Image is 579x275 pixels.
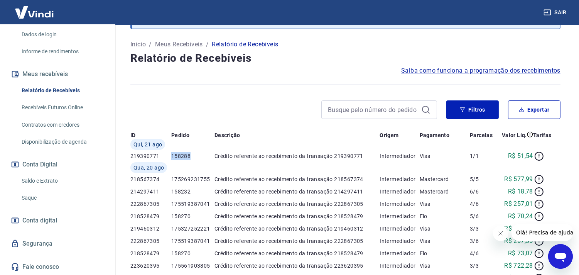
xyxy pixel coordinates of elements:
a: Conta digital [9,212,106,229]
p: Intermediador [380,237,419,245]
p: Intermediador [380,212,419,220]
p: 158270 [171,250,214,257]
p: 222867305 [130,200,171,208]
p: 3/3 [470,225,495,233]
p: 158270 [171,212,214,220]
p: Crédito referente ao recebimento da transação 218528479 [214,250,380,257]
span: Conta digital [22,215,57,226]
p: Relatório de Recebíveis [212,40,278,49]
p: Visa [420,200,470,208]
iframe: Botão para abrir a janela de mensagens [548,244,573,269]
p: 6/6 [470,188,495,195]
p: Intermediador [380,188,419,195]
a: Relatório de Recebíveis [19,83,106,98]
p: Crédito referente ao recebimento da transação 219390771 [214,152,380,160]
a: Meus Recebíveis [155,40,203,49]
p: 218528479 [130,212,171,220]
p: R$ 73,07 [508,249,533,258]
p: Valor Líq. [502,131,527,139]
p: Intermediador [380,262,419,270]
p: / [149,40,152,49]
p: Parcelas [470,131,493,139]
p: 175327252221 [171,225,214,233]
p: 175269231755 [171,175,214,183]
p: Mastercard [420,175,470,183]
p: Crédito referente ao recebimento da transação 222867305 [214,237,380,245]
p: Intermediador [380,175,419,183]
p: Visa [420,262,470,270]
button: Conta Digital [9,156,106,173]
p: R$ 18,78 [508,187,533,196]
p: 222867305 [130,237,171,245]
span: Qua, 20 ago [133,164,164,171]
p: R$ 577,99 [504,175,533,184]
p: 175561903805 [171,262,214,270]
p: Crédito referente ao recebimento da transação 218528479 [214,212,380,220]
a: Informe de rendimentos [19,44,106,59]
span: Olá! Precisa de ajuda? [5,5,65,12]
p: R$ 267,35 [504,236,533,246]
p: Mastercard [420,188,470,195]
button: Filtros [446,100,499,119]
input: Busque pelo número do pedido [328,104,418,115]
button: Meus recebíveis [9,66,106,83]
p: 158288 [171,152,214,160]
p: 218567374 [130,175,171,183]
p: Intermediador [380,250,419,257]
p: Tarifas [533,131,552,139]
p: Elo [420,212,470,220]
a: Saldo e Extrato [19,173,106,189]
iframe: Mensagem da empresa [511,224,573,241]
p: Crédito referente ao recebimento da transação 223620395 [214,262,380,270]
p: 158232 [171,188,214,195]
button: Sair [542,5,570,20]
a: Disponibilização de agenda [19,134,106,150]
img: Vindi [9,0,59,24]
p: 5/5 [470,175,495,183]
p: Crédito referente ao recebimento da transação 222867305 [214,200,380,208]
p: Origem [380,131,398,139]
p: / [206,40,209,49]
p: Visa [420,237,470,245]
p: 1/1 [470,152,495,160]
p: Visa [420,225,470,233]
span: Qui, 21 ago [133,141,162,148]
p: R$ 51,54 [508,151,533,161]
p: R$ 257,01 [504,199,533,209]
a: Segurança [9,235,106,252]
p: Elo [420,250,470,257]
a: Saiba como funciona a programação dos recebimentos [401,66,560,75]
p: Crédito referente ao recebimento da transação 219460312 [214,225,380,233]
p: Intermediador [380,152,419,160]
a: Recebíveis Futuros Online [19,100,106,115]
a: Saque [19,190,106,206]
p: 218528479 [130,250,171,257]
p: R$ 722,28 [504,261,533,270]
p: 175519387041 [171,200,214,208]
p: 4/6 [470,200,495,208]
p: 175519387041 [171,237,214,245]
p: ID [130,131,136,139]
button: Exportar [508,100,560,119]
a: Início [130,40,146,49]
p: 214297411 [130,188,171,195]
p: R$ 70,24 [508,212,533,221]
a: Dados de login [19,27,106,42]
p: Pedido [171,131,189,139]
a: Contratos com credores [19,117,106,133]
p: Visa [420,152,470,160]
p: 5/6 [470,212,495,220]
p: Descrição [214,131,240,139]
p: Intermediador [380,200,419,208]
p: Crédito referente ao recebimento da transação 214297411 [214,188,380,195]
p: 4/6 [470,250,495,257]
p: 219390771 [130,152,171,160]
p: Pagamento [420,131,450,139]
h4: Relatório de Recebíveis [130,51,560,66]
p: 3/6 [470,237,495,245]
p: 3/3 [470,262,495,270]
p: Crédito referente ao recebimento da transação 218567374 [214,175,380,183]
